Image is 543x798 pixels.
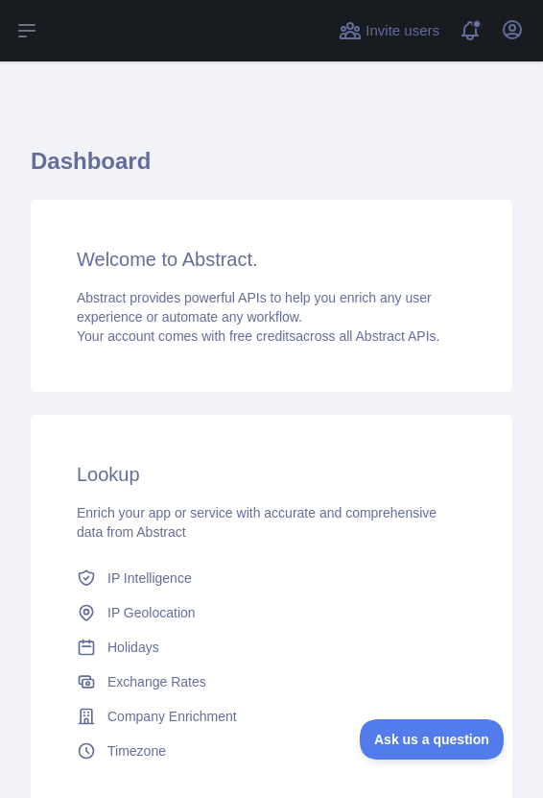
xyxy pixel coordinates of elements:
a: Company Enrichment [69,699,474,734]
iframe: Toggle Customer Support [360,719,505,760]
a: IP Geolocation [69,595,474,630]
a: IP Intelligence [69,561,474,595]
span: IP Geolocation [107,603,196,622]
a: Exchange Rates [69,665,474,699]
span: free credits [229,328,295,344]
span: Holidays [107,638,159,657]
span: Invite users [366,20,439,42]
span: Abstract provides powerful APIs to help you enrich any user experience or automate any workflow. [77,290,432,325]
span: IP Intelligence [107,568,192,588]
button: Invite users [335,15,443,46]
span: Enrich your app or service with accurate and comprehensive data from Abstract [77,505,437,540]
h3: Lookup [77,461,466,488]
a: Holidays [69,630,474,665]
a: Timezone [69,734,474,768]
span: Exchange Rates [107,672,206,691]
h3: Welcome to Abstract. [77,246,466,273]
h1: Dashboard [31,146,512,192]
span: Your account comes with across all Abstract APIs. [77,328,439,344]
span: Timezone [107,741,166,761]
span: Company Enrichment [107,707,237,726]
